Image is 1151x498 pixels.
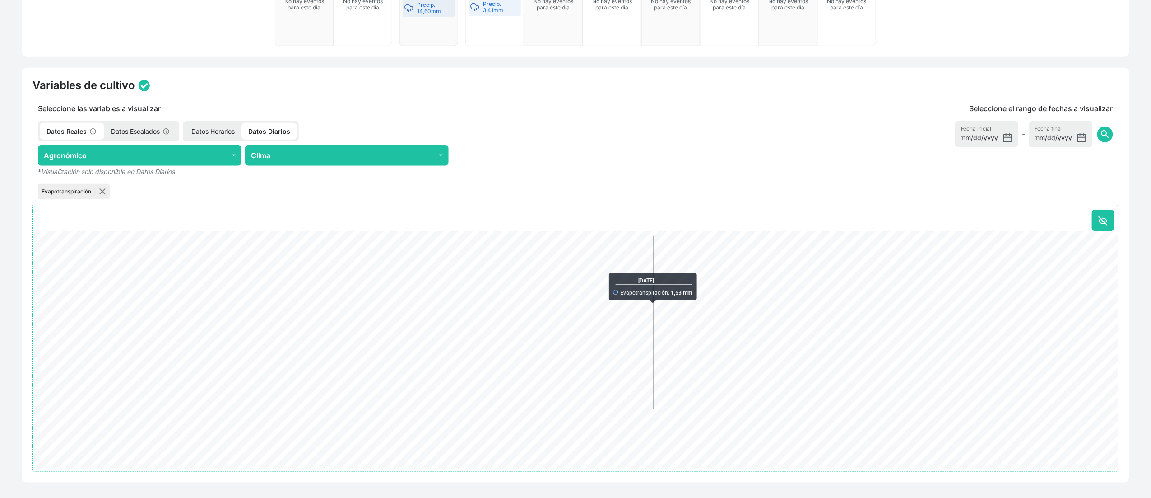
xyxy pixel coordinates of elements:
p: Precip. 3,41mm [483,1,519,14]
button: search [1097,127,1113,142]
img: rain-event [404,4,413,13]
span: search [1100,129,1111,140]
canvas: Thu Aug 21 2025 00:00:00 GMT-0400 (hora estándar de Chile):0.41, Evapotranspiración [33,231,1118,469]
p: Seleccione las variables a visualizar [32,103,662,114]
p: Datos Horarios [185,123,241,140]
p: Datos Escalados [104,123,177,140]
p: Datos Reales [40,123,104,140]
p: Evapotranspiración [42,188,95,196]
p: Datos Diarios [241,123,297,140]
em: Visualización solo disponible en Datos Diarios [41,168,175,175]
p: Precip. 14,60mm [417,2,453,14]
button: Ocultar todo [1092,210,1114,231]
button: Agronómico [38,145,241,166]
img: rain-event [470,3,479,12]
ejs-chart: . Syncfusion interactive chart. [33,231,1118,471]
button: Clima [245,145,449,166]
p: Seleccione el rango de fechas a visualizar [970,103,1113,114]
img: status [139,80,150,91]
span: - [1022,129,1026,140]
h4: Variables de cultivo [32,79,135,92]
